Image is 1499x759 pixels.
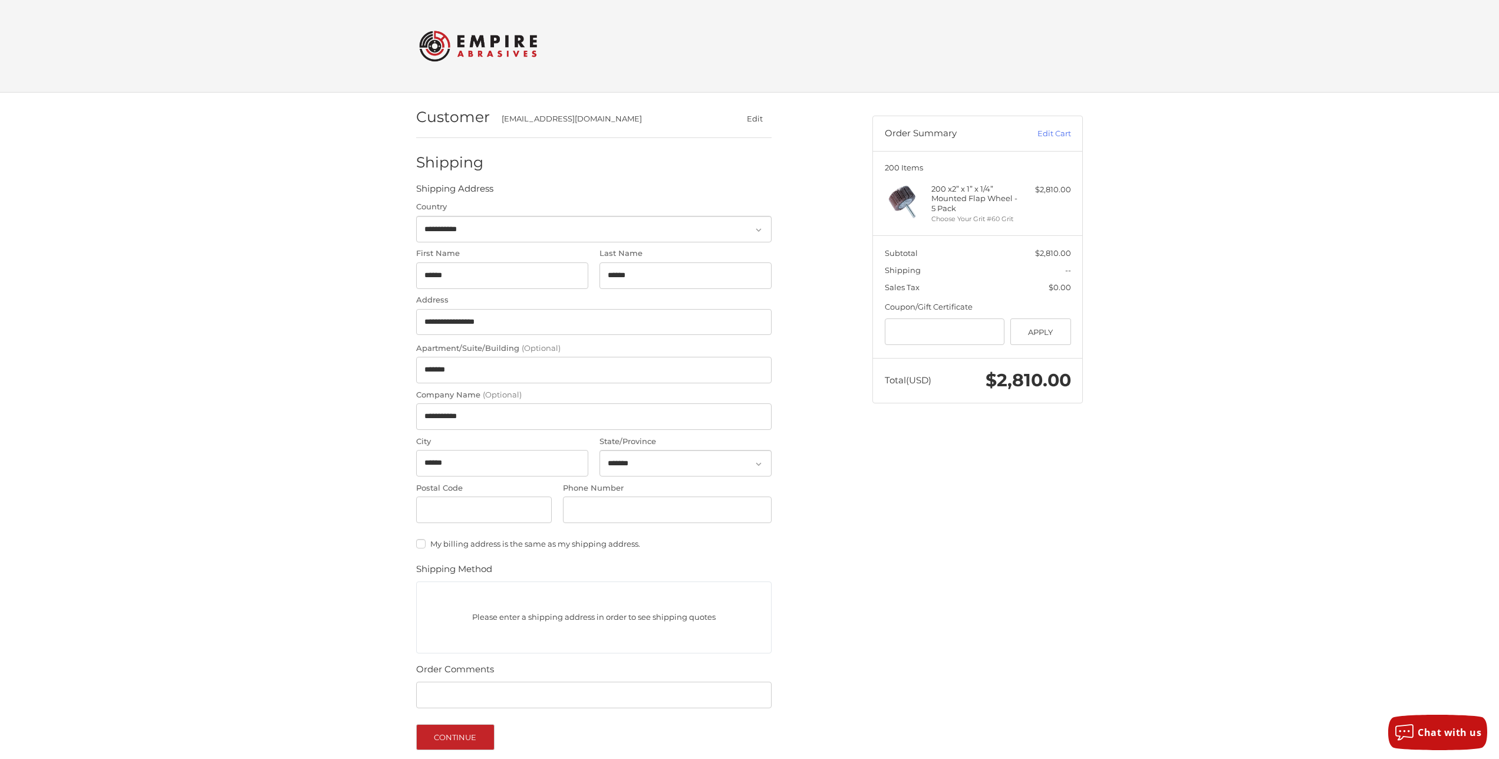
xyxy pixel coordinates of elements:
[416,436,588,448] label: City
[1388,715,1487,750] button: Chat with us
[931,214,1022,224] li: Choose Your Grit #60 Grit
[416,724,495,750] button: Continue
[737,110,772,127] button: Edit
[416,248,588,259] label: First Name
[885,301,1071,313] div: Coupon/Gift Certificate
[1024,184,1071,196] div: $2,810.00
[599,248,772,259] label: Last Name
[419,23,537,69] img: Empire Abrasives
[1049,282,1071,292] span: $0.00
[416,563,492,581] legend: Shipping Method
[417,606,771,629] p: Please enter a shipping address in order to see shipping quotes
[885,374,931,386] span: Total (USD)
[522,343,561,353] small: (Optional)
[1418,726,1481,739] span: Chat with us
[885,265,921,275] span: Shipping
[416,201,772,213] label: Country
[416,482,552,494] label: Postal Code
[885,282,920,292] span: Sales Tax
[1012,128,1071,140] a: Edit Cart
[885,248,918,258] span: Subtotal
[416,663,494,682] legend: Order Comments
[502,113,715,125] div: [EMAIL_ADDRESS][DOMAIN_NAME]
[483,390,522,399] small: (Optional)
[599,436,772,448] label: State/Province
[885,128,1012,140] h3: Order Summary
[1065,265,1071,275] span: --
[931,184,1022,213] h4: 200 x 2” x 1” x 1/4” Mounted Flap Wheel - 5 Pack
[563,482,772,494] label: Phone Number
[885,318,1005,345] input: Gift Certificate or Coupon Code
[416,153,485,172] h2: Shipping
[1010,318,1071,345] button: Apply
[416,294,772,306] label: Address
[986,369,1071,391] span: $2,810.00
[416,182,493,201] legend: Shipping Address
[416,539,772,548] label: My billing address is the same as my shipping address.
[1035,248,1071,258] span: $2,810.00
[885,163,1071,172] h3: 200 Items
[416,108,490,126] h2: Customer
[416,343,772,354] label: Apartment/Suite/Building
[416,389,772,401] label: Company Name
